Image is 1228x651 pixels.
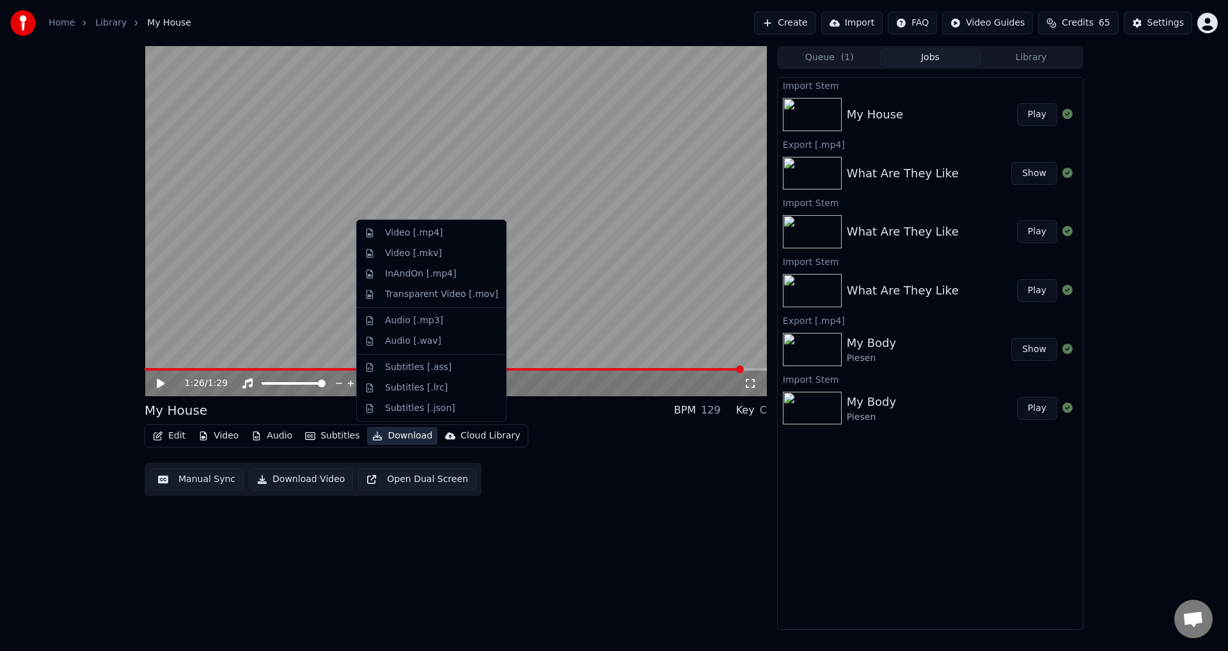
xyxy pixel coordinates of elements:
button: Video [193,427,244,445]
div: Key [736,403,755,418]
div: Import Stem [778,371,1083,387]
div: What Are They Like [847,282,959,300]
button: Download [367,427,437,445]
div: 129 [701,403,721,418]
div: My House [847,106,903,124]
button: Audio [246,427,297,445]
div: Open chat [1174,600,1213,638]
div: Audio [.wav] [385,335,441,348]
div: Transparent Video [.mov] [385,288,498,301]
div: Export [.mp4] [778,136,1083,152]
button: Import [821,12,883,35]
span: 65 [1099,17,1110,29]
button: Jobs [880,49,981,67]
button: Play [1017,279,1057,302]
span: My House [147,17,191,29]
div: Video [.mkv] [385,247,442,260]
button: Play [1017,103,1057,126]
div: C [760,403,767,418]
button: Play [1017,220,1057,243]
span: Credits [1062,17,1093,29]
button: Subtitles [300,427,365,445]
button: Create [754,12,816,35]
nav: breadcrumb [49,17,191,29]
a: Library [95,17,127,29]
button: Settings [1124,12,1192,35]
div: Piesen [847,352,896,365]
button: Play [1017,397,1057,420]
div: Import Stem [778,77,1083,93]
div: Import Stem [778,253,1083,269]
button: Show [1011,162,1057,185]
div: Subtitles [.json] [385,402,455,415]
div: / [185,377,216,390]
button: Manual Sync [150,468,244,491]
div: Cloud Library [460,430,520,442]
div: Subtitles [.ass] [385,361,452,374]
button: Credits65 [1038,12,1118,35]
button: Library [980,49,1082,67]
div: My Body [847,393,896,411]
button: Show [1011,338,1057,361]
span: 1:29 [208,377,228,390]
button: FAQ [888,12,937,35]
div: BPM [674,403,696,418]
div: Piesen [847,411,896,424]
span: 1:26 [185,377,205,390]
div: Subtitles [.lrc] [385,382,448,394]
div: Export [.mp4] [778,312,1083,328]
span: ( 1 ) [841,51,854,64]
div: What Are They Like [847,165,959,182]
div: What Are They Like [847,223,959,241]
button: Video Guides [942,12,1033,35]
button: Queue [779,49,880,67]
div: My House [145,401,207,419]
img: youka [10,10,36,36]
div: My Body [847,334,896,352]
div: Video [.mp4] [385,227,443,239]
button: Open Dual Screen [358,468,476,491]
button: Download Video [249,468,353,491]
a: Home [49,17,75,29]
div: InAndOn [.mp4] [385,268,457,280]
div: Import Stem [778,195,1083,210]
button: Edit [148,427,191,445]
div: Audio [.mp3] [385,314,443,327]
div: Settings [1147,17,1184,29]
